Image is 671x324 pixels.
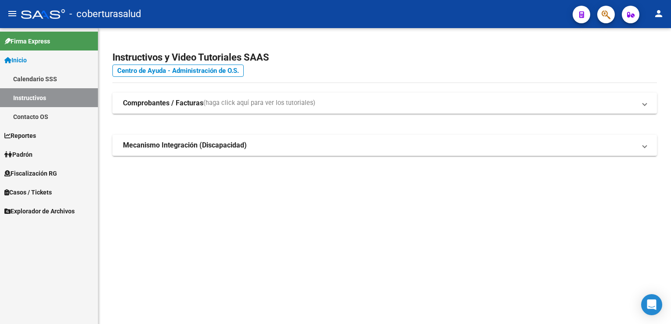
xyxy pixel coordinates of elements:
span: (haga click aquí para ver los tutoriales) [203,98,315,108]
span: - coberturasalud [69,4,141,24]
mat-icon: menu [7,8,18,19]
mat-icon: person [653,8,664,19]
div: Open Intercom Messenger [641,294,662,315]
span: Explorador de Archivos [4,206,75,216]
mat-expansion-panel-header: Mecanismo Integración (Discapacidad) [112,135,657,156]
span: Reportes [4,131,36,140]
span: Inicio [4,55,27,65]
span: Firma Express [4,36,50,46]
a: Centro de Ayuda - Administración de O.S. [112,65,244,77]
strong: Comprobantes / Facturas [123,98,203,108]
strong: Mecanismo Integración (Discapacidad) [123,140,247,150]
span: Casos / Tickets [4,187,52,197]
mat-expansion-panel-header: Comprobantes / Facturas(haga click aquí para ver los tutoriales) [112,93,657,114]
h2: Instructivos y Video Tutoriales SAAS [112,49,657,66]
span: Fiscalización RG [4,169,57,178]
span: Padrón [4,150,32,159]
